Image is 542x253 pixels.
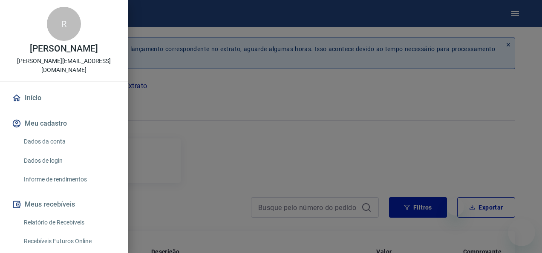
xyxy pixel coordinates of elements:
a: Dados da conta [20,133,118,150]
iframe: Botão para abrir a janela de mensagens [508,219,535,246]
div: R [47,7,81,41]
a: Recebíveis Futuros Online [20,233,118,250]
button: Meus recebíveis [10,195,118,214]
p: [PERSON_NAME] [30,44,98,53]
a: Início [10,89,118,107]
p: [PERSON_NAME][EMAIL_ADDRESS][DOMAIN_NAME] [7,57,121,75]
iframe: Fechar mensagem [447,198,464,216]
a: Relatório de Recebíveis [20,214,118,231]
a: Dados de login [20,152,118,170]
a: Informe de rendimentos [20,171,118,188]
button: Meu cadastro [10,114,118,133]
